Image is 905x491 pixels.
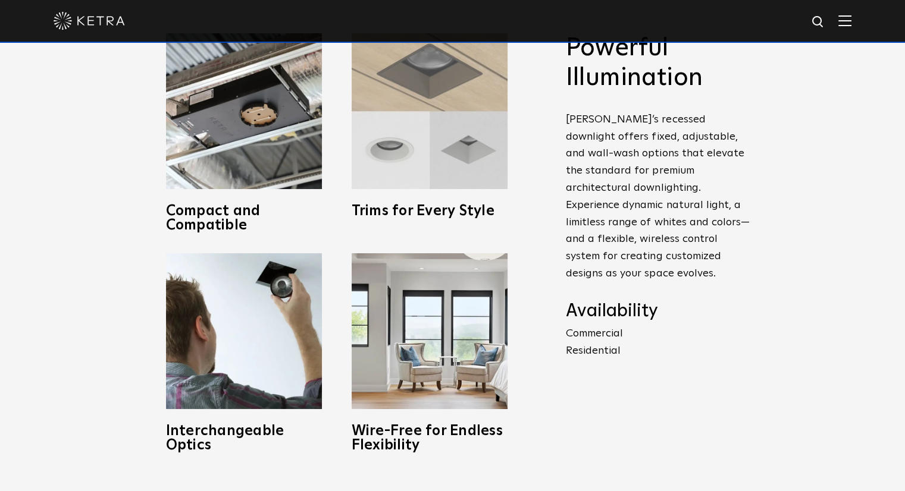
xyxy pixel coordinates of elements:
[166,253,322,409] img: D3_OpticSwap
[566,33,750,93] h2: Powerful Illumination
[166,204,322,232] h3: Compact and Compatible
[566,111,750,282] p: [PERSON_NAME]’s recessed downlight offers fixed, adjustable, and wall-wash options that elevate t...
[166,33,322,189] img: compact-and-copatible
[352,253,508,409] img: D3_WV_Bedroom
[54,12,125,30] img: ketra-logo-2019-white
[838,15,851,26] img: Hamburger%20Nav.svg
[566,300,750,323] h4: Availability
[811,15,826,30] img: search icon
[352,424,508,452] h3: Wire-Free for Endless Flexibility
[352,204,508,218] h3: Trims for Every Style
[166,424,322,452] h3: Interchangeable Optics
[566,325,750,360] p: Commercial Residential
[352,33,508,189] img: trims-for-every-style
